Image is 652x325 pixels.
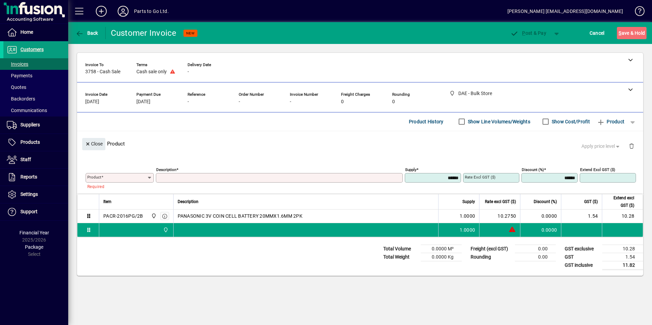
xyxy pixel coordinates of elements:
span: Backorders [7,96,35,102]
a: Products [3,134,68,151]
span: Discount (%) [534,198,557,205]
td: 0.00 [515,245,556,253]
span: Product History [409,116,444,127]
td: 0.0000 Kg [421,253,462,261]
a: Reports [3,169,68,186]
a: Quotes [3,81,68,93]
span: Rate excl GST ($) [485,198,516,205]
span: 0 [392,99,395,105]
span: - [188,99,189,105]
div: [PERSON_NAME] [EMAIL_ADDRESS][DOMAIN_NAME] [507,6,623,17]
mat-label: Description [156,167,176,172]
span: - [188,69,189,75]
button: Delete [623,138,640,154]
span: Back [75,30,98,36]
span: Suppliers [20,122,40,127]
a: Backorders [3,93,68,105]
td: Total Weight [380,253,421,261]
span: Settings [20,191,38,197]
td: 0.0000 [520,223,561,237]
a: Communications [3,105,68,116]
div: Product [77,131,643,156]
td: 1.54 [561,210,602,223]
span: Extend excl GST ($) [606,194,634,209]
span: Package [25,244,43,250]
mat-label: Product [87,175,101,180]
label: Show Line Volumes/Weights [466,118,530,125]
span: GST ($) [584,198,598,205]
mat-error: Required [87,183,148,190]
a: Suppliers [3,117,68,134]
span: Support [20,209,38,214]
a: Invoices [3,58,68,70]
span: Communications [7,108,47,113]
div: Customer Invoice [111,28,177,38]
button: Cancel [588,27,606,39]
button: Save & Hold [617,27,647,39]
span: Cash sale only [136,69,167,75]
span: 1.0000 [460,213,475,219]
button: Profile [112,5,134,17]
mat-label: Rate excl GST ($) [465,175,495,180]
a: Support [3,203,68,220]
span: Apply price level [581,143,621,150]
div: PACR-2016PG/2B [103,213,143,219]
td: Total Volume [380,245,421,253]
button: Product History [406,115,446,128]
a: Home [3,24,68,41]
span: - [239,99,240,105]
app-page-header-button: Back [68,27,106,39]
span: Reports [20,174,37,180]
td: 11.82 [602,261,643,269]
span: Description [178,198,198,205]
span: P [522,30,525,36]
td: 10.28 [602,210,643,223]
span: [DATE] [85,99,99,105]
td: Rounding [467,253,515,261]
span: Item [103,198,112,205]
button: Post & Pay [507,27,550,39]
a: Settings [3,186,68,203]
td: 0.0000 [520,210,561,223]
span: - [290,99,291,105]
span: 0 [341,99,344,105]
span: 3758 - Cash Sale [85,69,120,75]
div: 10.2750 [484,213,516,219]
td: Freight (excl GST) [467,245,515,253]
span: 1.0000 [460,227,475,233]
span: Financial Year [19,230,49,235]
span: Supply [462,198,475,205]
td: 1.54 [602,253,643,261]
span: Home [20,29,33,35]
span: Quotes [7,84,26,90]
td: GST inclusive [561,261,602,269]
button: Close [82,138,105,150]
span: Products [20,139,40,145]
span: Close [85,138,103,150]
span: NEW [186,31,195,35]
a: Payments [3,70,68,81]
label: Show Cost/Profit [550,118,590,125]
mat-label: Supply [405,167,416,172]
td: GST [561,253,602,261]
span: [DATE] [136,99,150,105]
span: ost & Pay [510,30,546,36]
div: Parts to Go Ltd. [134,6,169,17]
span: PANASONIC 3V COIN CELL BATTERY 20MMX1.6MM 2PK [178,213,302,219]
a: Staff [3,151,68,168]
span: Payments [7,73,32,78]
span: Cancel [590,28,605,38]
span: S [619,30,621,36]
span: DAE - Bulk Store [161,226,169,234]
td: GST exclusive [561,245,602,253]
mat-label: Extend excl GST ($) [580,167,615,172]
button: Add [90,5,112,17]
span: Customers [20,47,44,52]
span: Invoices [7,61,28,67]
td: 0.00 [515,253,556,261]
app-page-header-button: Close [80,141,107,147]
button: Apply price level [579,140,624,152]
span: DAE - Bulk Store [149,212,157,220]
app-page-header-button: Delete [623,143,640,149]
a: Knowledge Base [630,1,643,24]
